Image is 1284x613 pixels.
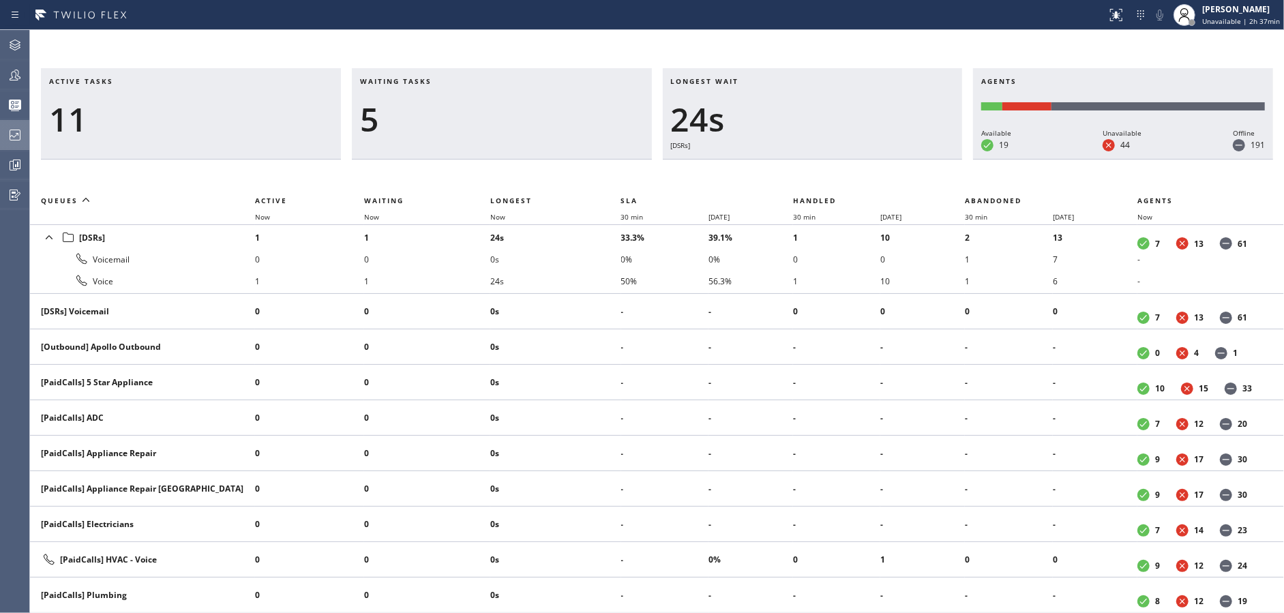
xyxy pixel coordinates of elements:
[1194,418,1204,430] dd: 12
[1202,3,1280,15] div: [PERSON_NAME]
[1137,347,1150,359] dt: Available
[793,478,880,500] li: -
[364,270,490,292] li: 1
[41,341,244,353] div: [Outbound] Apollo Outbound
[965,513,1052,535] li: -
[621,212,644,222] span: 30 min
[621,196,638,205] span: SLA
[364,513,490,535] li: 0
[1194,347,1199,359] dd: 4
[880,407,965,429] li: -
[965,226,1052,248] li: 2
[621,549,708,571] li: -
[490,212,505,222] span: Now
[1220,524,1232,537] dt: Offline
[1155,524,1160,536] dd: 7
[1220,560,1232,572] dt: Offline
[621,270,708,292] li: 50%
[1155,453,1160,465] dd: 9
[981,139,994,151] dt: Available
[1103,127,1141,139] div: Unavailable
[1155,595,1160,607] dd: 8
[490,372,621,393] li: 0s
[1053,478,1137,500] li: -
[1155,560,1160,571] dd: 9
[490,513,621,535] li: 0s
[1194,312,1204,323] dd: 13
[490,301,621,323] li: 0s
[1137,270,1268,292] li: -
[1176,560,1189,572] dt: Unavailable
[708,336,793,358] li: -
[1155,489,1160,500] dd: 9
[41,376,244,388] div: [PaidCalls] 5 Star Appliance
[708,443,793,464] li: -
[965,270,1052,292] li: 1
[255,549,364,571] li: 0
[364,336,490,358] li: 0
[1137,453,1150,466] dt: Available
[1176,418,1189,430] dt: Unavailable
[360,100,644,139] div: 5
[880,336,965,358] li: -
[1181,383,1193,395] dt: Unavailable
[621,478,708,500] li: -
[621,248,708,270] li: 0%
[1053,513,1137,535] li: -
[1251,139,1265,151] dd: 191
[1194,489,1204,500] dd: 17
[1155,347,1160,359] dd: 0
[1137,489,1150,501] dt: Available
[1053,584,1137,606] li: -
[490,270,621,292] li: 24s
[621,226,708,248] li: 33.3%
[880,248,965,270] li: 0
[1238,238,1247,250] dd: 61
[41,273,244,289] div: Voice
[1137,212,1152,222] span: Now
[793,584,880,606] li: -
[364,372,490,393] li: 0
[708,226,793,248] li: 39.1%
[1220,237,1232,250] dt: Offline
[1053,212,1074,222] span: [DATE]
[490,443,621,464] li: 0s
[965,372,1052,393] li: -
[364,478,490,500] li: 0
[41,589,244,601] div: [PaidCalls] Plumbing
[880,270,965,292] li: 10
[1053,336,1137,358] li: -
[255,513,364,535] li: 0
[255,196,287,205] span: Active
[965,584,1052,606] li: -
[1137,248,1268,270] li: -
[793,372,880,393] li: -
[981,102,1002,110] div: Available: 19
[1176,453,1189,466] dt: Unavailable
[1194,524,1204,536] dd: 14
[1220,453,1232,466] dt: Offline
[41,483,244,494] div: [PaidCalls] Appliance Repair [GEOGRAPHIC_DATA]
[708,301,793,323] li: -
[708,513,793,535] li: -
[490,336,621,358] li: 0s
[1137,595,1150,608] dt: Available
[41,196,78,205] span: Queues
[1176,237,1189,250] dt: Unavailable
[1053,549,1137,571] li: 0
[708,549,793,571] li: 0%
[880,584,965,606] li: -
[1233,139,1245,151] dt: Offline
[255,248,364,270] li: 0
[999,139,1009,151] dd: 19
[793,248,880,270] li: 0
[793,407,880,429] li: -
[793,270,880,292] li: 1
[1053,372,1137,393] li: -
[364,407,490,429] li: 0
[1194,560,1204,571] dd: 12
[49,76,113,86] span: Active tasks
[255,478,364,500] li: 0
[708,212,730,222] span: [DATE]
[490,584,621,606] li: 0s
